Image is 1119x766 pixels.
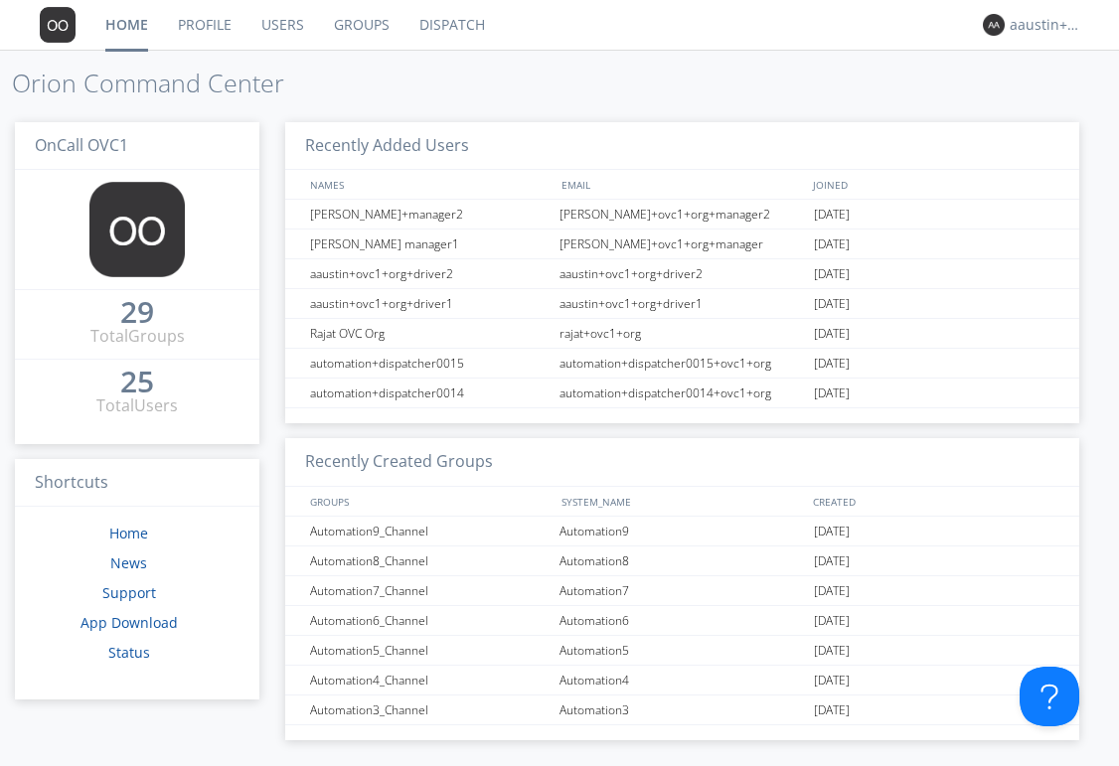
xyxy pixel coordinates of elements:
a: Automation5_ChannelAutomation5[DATE] [285,636,1079,666]
a: Rajat OVC Orgrajat+ovc1+org[DATE] [285,319,1079,349]
a: App Download [80,613,178,632]
div: NAMES [305,170,552,199]
div: aaustin+ovc1+org+driver1 [305,289,556,318]
a: Automation7_ChannelAutomation7[DATE] [285,576,1079,606]
span: [DATE] [814,606,850,636]
a: [PERSON_NAME]+manager2[PERSON_NAME]+ovc1+org+manager2[DATE] [285,200,1079,230]
h3: Recently Added Users [285,122,1079,171]
div: [PERSON_NAME]+manager2 [305,200,556,229]
div: automation+dispatcher0015+ovc1+org [555,349,808,378]
span: [DATE] [814,200,850,230]
div: Automation7_Channel [305,576,556,605]
div: SYSTEM_NAME [557,487,808,516]
iframe: Toggle Customer Support [1020,667,1079,726]
a: Automation4_ChannelAutomation4[DATE] [285,666,1079,695]
div: JOINED [808,170,1060,199]
span: [DATE] [814,230,850,259]
a: 29 [120,302,154,325]
div: aaustin+ovc1+org+driver2 [555,259,808,288]
div: [PERSON_NAME]+ovc1+org+manager2 [555,200,808,229]
a: automation+dispatcher0015automation+dispatcher0015+ovc1+org[DATE] [285,349,1079,379]
a: Automation9_ChannelAutomation9[DATE] [285,517,1079,546]
a: aaustin+ovc1+org+driver1aaustin+ovc1+org+driver1[DATE] [285,289,1079,319]
div: Automation9_Channel [305,517,556,545]
span: [DATE] [814,576,850,606]
div: 29 [120,302,154,322]
div: Total Users [96,394,178,417]
span: [DATE] [814,546,850,576]
div: Automation8_Channel [305,546,556,575]
div: CREATED [808,487,1060,516]
div: [PERSON_NAME] manager1 [305,230,556,258]
img: 373638.png [40,7,76,43]
div: Automation5 [555,636,808,665]
div: Automation4_Channel [305,666,556,694]
div: automation+dispatcher0015 [305,349,556,378]
div: aaustin+ovc1+org+driver1 [555,289,808,318]
a: Home [109,524,148,542]
span: OnCall OVC1 [35,134,128,156]
div: Automation3 [555,695,808,724]
a: News [110,553,147,572]
img: 373638.png [89,182,185,277]
div: Automation5_Channel [305,636,556,665]
span: [DATE] [814,666,850,695]
div: Automation6_Channel [305,606,556,635]
div: Automation6 [555,606,808,635]
h3: Shortcuts [15,459,259,508]
div: rajat+ovc1+org [555,319,808,348]
span: [DATE] [814,289,850,319]
a: Automation3_ChannelAutomation3[DATE] [285,695,1079,725]
span: [DATE] [814,259,850,289]
a: [PERSON_NAME] manager1[PERSON_NAME]+ovc1+org+manager[DATE] [285,230,1079,259]
h1: Orion Command Center [12,70,1119,97]
img: 373638.png [983,14,1005,36]
div: automation+dispatcher0014 [305,379,556,407]
span: [DATE] [814,517,850,546]
div: aaustin+ovc1+org [1010,15,1084,35]
div: aaustin+ovc1+org+driver2 [305,259,556,288]
a: aaustin+ovc1+org+driver2aaustin+ovc1+org+driver2[DATE] [285,259,1079,289]
a: Automation8_ChannelAutomation8[DATE] [285,546,1079,576]
span: [DATE] [814,349,850,379]
div: 25 [120,372,154,391]
div: automation+dispatcher0014+ovc1+org [555,379,808,407]
div: Automation9 [555,517,808,545]
div: Automation7 [555,576,808,605]
div: Automation4 [555,666,808,694]
div: Total Groups [90,325,185,348]
a: 25 [120,372,154,394]
div: Automation8 [555,546,808,575]
a: Automation6_ChannelAutomation6[DATE] [285,606,1079,636]
a: Support [102,583,156,602]
div: EMAIL [557,170,808,199]
span: [DATE] [814,379,850,408]
a: automation+dispatcher0014automation+dispatcher0014+ovc1+org[DATE] [285,379,1079,408]
div: [PERSON_NAME]+ovc1+org+manager [555,230,808,258]
div: Rajat OVC Org [305,319,556,348]
a: Status [108,643,150,662]
h3: Recently Created Groups [285,438,1079,487]
div: Automation3_Channel [305,695,556,724]
span: [DATE] [814,695,850,725]
span: [DATE] [814,636,850,666]
div: GROUPS [305,487,552,516]
span: [DATE] [814,319,850,349]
